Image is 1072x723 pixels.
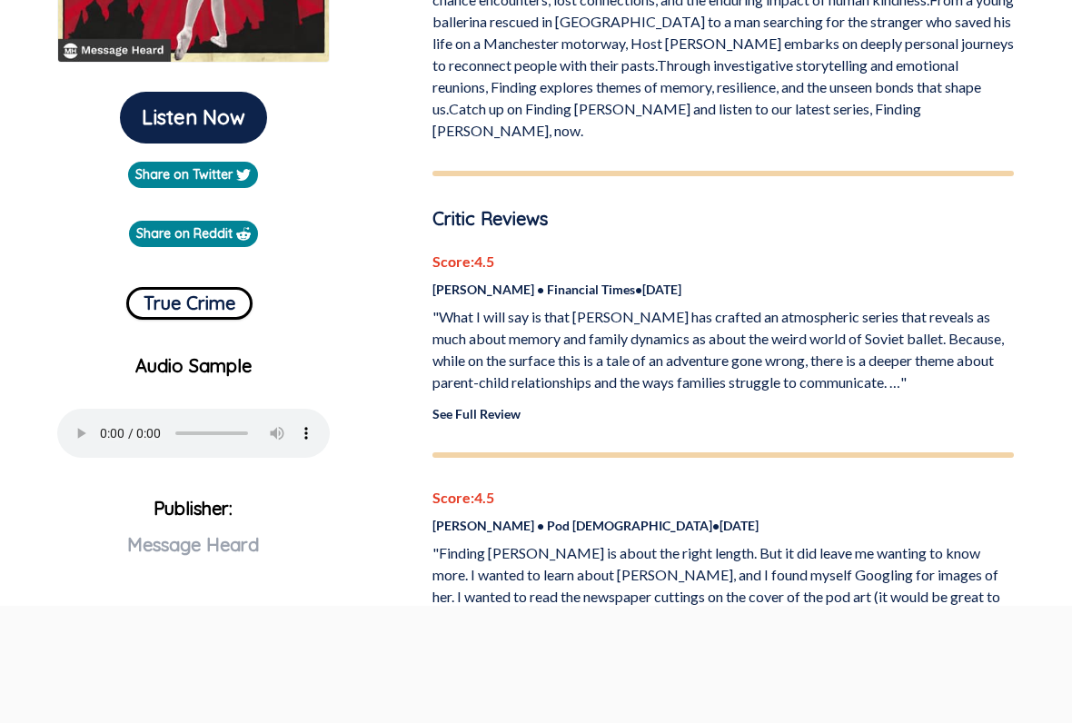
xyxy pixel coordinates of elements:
a: Share on Reddit [129,221,258,247]
a: True Crime [126,280,253,320]
p: [PERSON_NAME] • Pod [DEMOGRAPHIC_DATA] • [DATE] [432,516,1014,535]
p: Publisher: [15,490,372,621]
iframe: Advertisement [80,606,993,718]
a: Share on Twitter [128,162,258,188]
p: "Finding [PERSON_NAME] is about the right length. But it did leave me wanting to know more. I wan... [432,542,1014,673]
p: Critic Reviews [432,205,1014,233]
button: Listen Now [120,92,267,144]
p: [PERSON_NAME] • Financial Times • [DATE] [432,280,1014,299]
p: Score: 4.5 [432,487,1014,509]
a: See Full Review [432,406,521,421]
p: Audio Sample [15,352,372,380]
audio: Your browser does not support the audio element [57,409,330,458]
p: "What I will say is that [PERSON_NAME] has crafted an atmospheric series that reveals as much abo... [432,306,1014,393]
span: Message Heard [127,533,259,556]
p: Score: 4.5 [432,251,1014,272]
button: True Crime [126,287,253,320]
